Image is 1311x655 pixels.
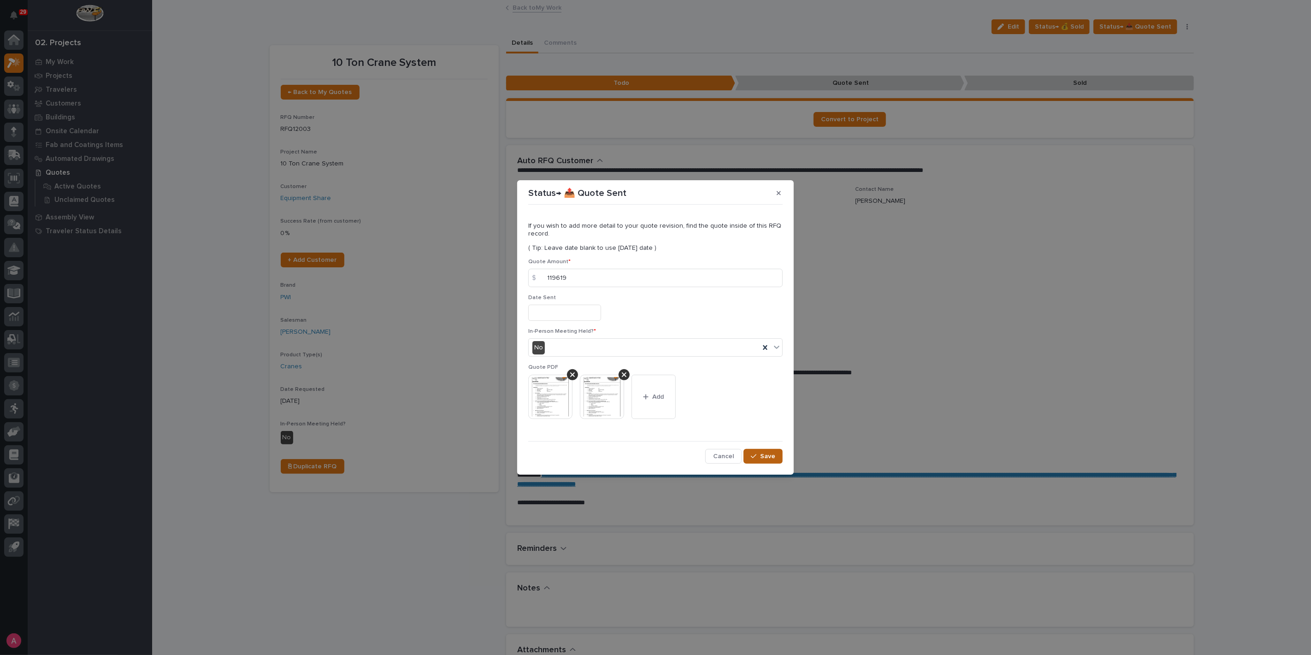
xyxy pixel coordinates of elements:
[532,341,545,354] div: No
[528,188,626,199] p: Status→ 📤 Quote Sent
[528,365,558,370] span: Quote PDF
[528,259,571,265] span: Quote Amount
[528,329,596,334] span: In-Person Meeting Held?
[744,449,783,464] button: Save
[760,452,775,460] span: Save
[528,269,547,287] div: $
[528,295,556,301] span: Date Sent
[632,375,676,419] button: Add
[528,222,783,238] p: If you wish to add more detail to your quote revision, find the quote inside of this RFQ record.
[653,393,664,401] span: Add
[713,452,734,460] span: Cancel
[705,449,742,464] button: Cancel
[528,244,783,252] p: ( Tip: Leave date blank to use [DATE] date )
